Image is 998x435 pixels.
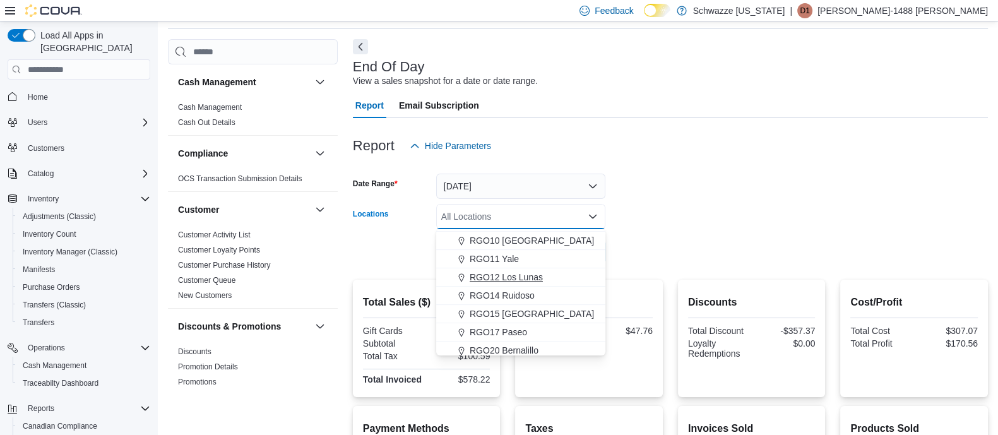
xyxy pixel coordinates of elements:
[13,417,155,435] button: Canadian Compliance
[23,318,54,328] span: Transfers
[13,314,155,331] button: Transfers
[688,326,749,336] div: Total Discount
[168,100,338,135] div: Cash Management
[23,141,69,156] a: Customers
[178,245,260,255] span: Customer Loyalty Points
[436,174,605,199] button: [DATE]
[28,343,65,353] span: Operations
[429,326,490,336] div: $0.00
[13,296,155,314] button: Transfers (Classic)
[178,230,251,240] span: Customer Activity List
[178,378,217,386] a: Promotions
[754,338,816,349] div: $0.00
[23,340,150,355] span: Operations
[436,323,605,342] button: RGO17 Paseo
[18,244,122,259] a: Inventory Manager (Classic)
[363,374,422,384] strong: Total Invoiced
[178,76,310,88] button: Cash Management
[23,378,98,388] span: Traceabilty Dashboard
[178,203,219,216] h3: Customer
[18,244,150,259] span: Inventory Manager (Classic)
[353,74,538,88] div: View a sales snapshot for a date or date range.
[178,362,238,371] a: Promotion Details
[754,326,816,336] div: -$357.37
[178,320,310,333] button: Discounts & Promotions
[23,401,59,416] button: Reports
[917,326,978,336] div: $307.07
[18,358,92,373] a: Cash Management
[18,419,102,434] a: Canadian Compliance
[470,326,527,338] span: RGO17 Paseo
[35,29,150,54] span: Load All Apps in [GEOGRAPHIC_DATA]
[312,319,328,334] button: Discounts & Promotions
[436,232,605,250] button: RGO10 [GEOGRAPHIC_DATA]
[178,377,217,387] span: Promotions
[3,190,155,208] button: Inventory
[470,234,594,247] span: RGO10 [GEOGRAPHIC_DATA]
[18,376,150,391] span: Traceabilty Dashboard
[178,102,242,112] span: Cash Management
[355,93,384,118] span: Report
[436,250,605,268] button: RGO11 Yale
[18,376,104,391] a: Traceabilty Dashboard
[13,208,155,225] button: Adjustments (Classic)
[470,271,543,283] span: RGO12 Los Lunas
[178,203,310,216] button: Customer
[178,147,310,160] button: Compliance
[18,227,81,242] a: Inventory Count
[644,4,670,17] input: Dark Mode
[399,93,479,118] span: Email Subscription
[363,295,490,310] h2: Total Sales ($)
[688,295,816,310] h2: Discounts
[429,338,490,349] div: $477.63
[178,291,232,300] a: New Customers
[178,174,302,184] span: OCS Transaction Submission Details
[353,179,398,189] label: Date Range
[817,3,988,18] p: [PERSON_NAME]-1488 [PERSON_NAME]
[13,243,155,261] button: Inventory Manager (Classic)
[178,260,271,270] span: Customer Purchase History
[470,307,594,320] span: RGO15 [GEOGRAPHIC_DATA]
[23,191,64,206] button: Inventory
[23,166,59,181] button: Catalog
[470,289,535,302] span: RGO14 Ruidoso
[470,344,538,357] span: RGO20 Bernalillo
[797,3,812,18] div: Denise-1488 Zamora
[353,138,395,153] h3: Report
[850,326,912,336] div: Total Cost
[23,88,150,104] span: Home
[18,227,150,242] span: Inventory Count
[688,338,749,359] div: Loyalty Redemptions
[18,419,150,434] span: Canadian Compliance
[470,253,519,265] span: RGO11 Yale
[178,362,238,372] span: Promotion Details
[28,194,59,204] span: Inventory
[178,261,271,270] a: Customer Purchase History
[178,347,211,357] span: Discounts
[23,140,150,156] span: Customers
[588,212,598,222] button: Close list of options
[850,338,912,349] div: Total Profit
[917,338,978,349] div: $170.56
[3,87,155,105] button: Home
[28,92,48,102] span: Home
[23,282,80,292] span: Purchase Orders
[23,247,117,257] span: Inventory Manager (Classic)
[178,275,235,285] span: Customer Queue
[178,230,251,239] a: Customer Activity List
[23,340,70,355] button: Operations
[429,374,490,384] div: $578.22
[436,305,605,323] button: RGO15 [GEOGRAPHIC_DATA]
[178,117,235,128] span: Cash Out Details
[23,300,86,310] span: Transfers (Classic)
[178,246,260,254] a: Customer Loyalty Points
[800,3,809,18] span: D1
[3,165,155,182] button: Catalog
[178,174,302,183] a: OCS Transaction Submission Details
[436,342,605,360] button: RGO20 Bernalillo
[850,295,978,310] h2: Cost/Profit
[18,315,59,330] a: Transfers
[23,229,76,239] span: Inventory Count
[363,351,424,361] div: Total Tax
[168,344,338,395] div: Discounts & Promotions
